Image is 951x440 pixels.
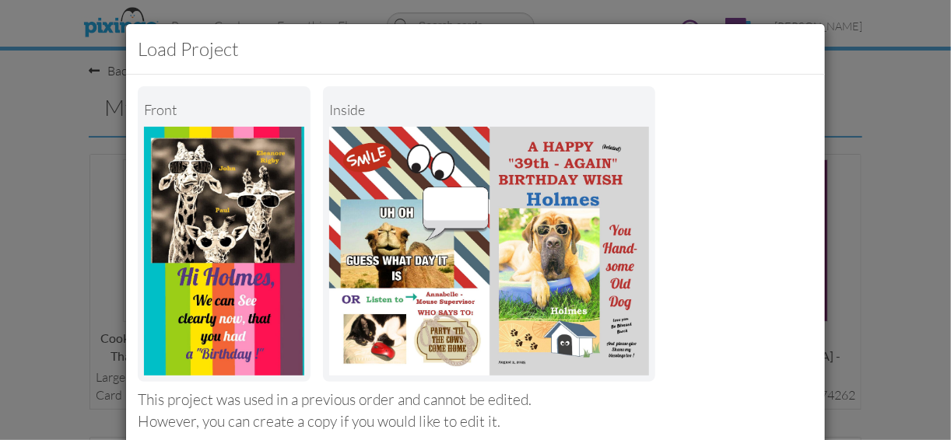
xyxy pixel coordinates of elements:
[329,127,649,375] img: Portrait Image
[138,411,813,432] div: However, you can create a copy if you would like to edit it.
[138,389,813,410] div: This project was used in a previous order and cannot be edited.
[329,93,649,127] div: inside
[144,93,304,127] div: Front
[138,36,813,62] h3: Load Project
[144,127,304,375] img: Landscape Image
